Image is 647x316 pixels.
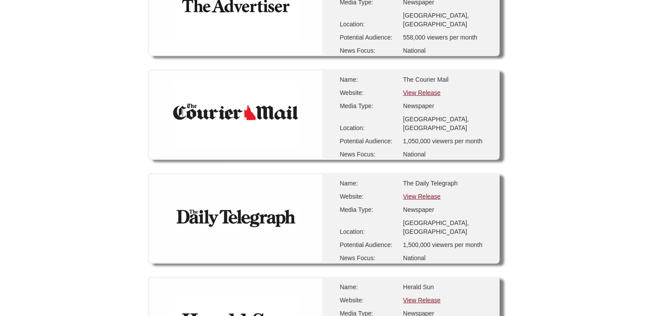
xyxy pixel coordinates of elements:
div: Location: [340,227,397,236]
div: The Courier Mail [403,75,491,84]
div: Name: [340,179,397,188]
div: Location: [340,20,397,29]
div: 1,050,000 viewers per month [403,137,491,145]
div: Media Type: [340,102,397,110]
div: Media Type: [340,205,397,214]
div: Newspaper [403,205,491,214]
div: National [403,254,491,262]
a: View Release [403,89,440,96]
div: National [403,46,491,55]
img: The Daily Telegraph [172,207,300,229]
img: The Courier Mail [172,81,300,147]
div: Location: [340,123,397,132]
div: [GEOGRAPHIC_DATA], [GEOGRAPHIC_DATA] [403,11,491,29]
div: Potential Audience: [340,240,397,249]
div: Name: [340,75,397,84]
div: Website: [340,192,397,201]
div: [GEOGRAPHIC_DATA], [GEOGRAPHIC_DATA] [403,218,491,236]
div: National [403,150,491,159]
div: Name: [340,283,397,291]
div: 1,500,000 viewers per month [403,240,491,249]
div: The Daily Telegraph [403,179,491,188]
a: View Release [403,297,440,304]
div: Potential Audience: [340,137,397,145]
a: View Release [403,193,440,200]
div: Newspaper [403,102,491,110]
div: [GEOGRAPHIC_DATA], [GEOGRAPHIC_DATA] [403,115,491,132]
div: 558,000 viewers per month [403,33,491,42]
div: News Focus: [340,150,397,159]
div: Herald Sun [403,283,491,291]
div: Website: [340,296,397,305]
div: News Focus: [340,254,397,262]
div: News Focus: [340,46,397,55]
div: Website: [340,88,397,97]
div: Potential Audience: [340,33,397,42]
